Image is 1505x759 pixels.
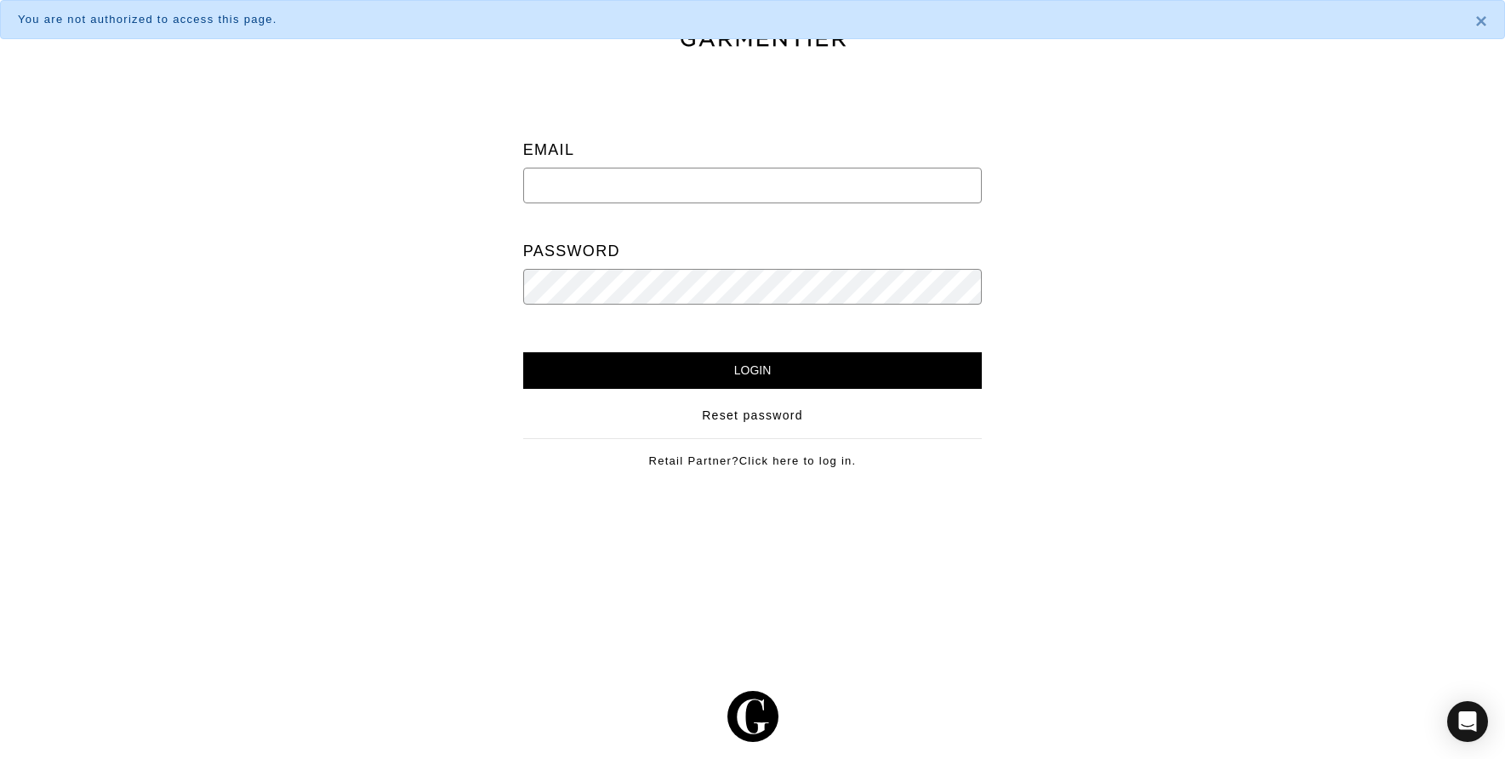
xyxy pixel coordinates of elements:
span: × [1475,9,1487,32]
label: Password [523,234,620,269]
div: Retail Partner? [523,438,983,470]
a: Click here to log in. [739,454,857,467]
div: Open Intercom Messenger [1447,701,1488,742]
a: Reset password [702,407,803,425]
input: Login [523,352,983,389]
div: You are not authorized to access this page. [18,11,1450,28]
img: g-602364139e5867ba59c769ce4266a9601a3871a1516a6a4c3533f4bc45e69684.svg [727,691,778,742]
label: Email [523,133,575,168]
